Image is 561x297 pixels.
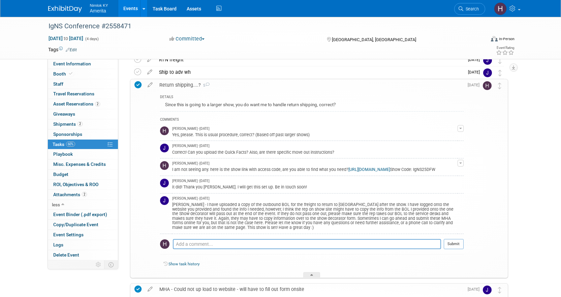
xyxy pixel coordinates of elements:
[444,239,464,249] button: Submit
[93,260,104,269] td: Personalize Event Tab Strip
[160,196,169,205] img: Jamie Dunn
[53,212,107,217] span: Event Binder (.pdf export)
[496,46,514,50] div: Event Rating
[498,70,502,76] i: Move task
[144,69,156,75] a: edit
[66,142,75,147] span: 60%
[53,131,82,137] span: Sponsorships
[48,200,118,210] a: less
[48,140,118,149] a: Tasks60%
[483,286,492,294] img: Jamie Dunn
[53,232,84,237] span: Event Settings
[53,101,100,107] span: Asset Reservations
[48,240,118,250] a: Logs
[172,126,210,131] span: [PERSON_NAME] - [DATE]
[491,36,498,41] img: Format-Inperson.png
[172,166,458,172] div: I am not seeing any. here is the show link with access code, are you able to find what you need? ...
[53,111,75,117] span: Giveaways
[172,144,210,148] span: [PERSON_NAME] - [DATE]
[48,99,118,109] a: Asset Reservations2
[48,119,118,129] a: Shipments2
[48,129,118,139] a: Sponsorships
[172,149,458,155] div: Correct! Can you upload the Quick Facts? Also, are there specific move out instructions?
[53,172,68,177] span: Budget
[53,192,87,197] span: Attachments
[53,71,74,77] span: Booth
[156,284,464,295] div: MHA - Could not up load to website - will have to fill out form onsite
[172,161,210,166] span: [PERSON_NAME] - [DATE]
[160,144,169,152] img: Jamie Dunn
[77,121,83,126] span: 2
[53,121,83,127] span: Shipments
[69,72,72,76] i: Booth reservation complete
[160,161,169,170] img: Hannah Durbin
[160,179,169,187] img: Jamie Dunn
[483,81,492,90] img: Hannah Durbin
[53,142,75,147] span: Tasks
[48,180,118,189] a: ROI, Objectives & ROO
[498,57,502,64] i: Move task
[95,101,100,107] span: 2
[160,126,169,135] img: Hannah Durbin
[104,260,118,269] td: Toggle Event Tabs
[48,46,77,53] td: Tags
[160,95,464,100] div: DETAILS
[332,37,416,42] span: [GEOGRAPHIC_DATA], [GEOGRAPHIC_DATA]
[48,69,118,79] a: Booth
[156,66,464,78] div: Ship to adv wh
[53,91,94,96] span: Travel Reservations
[144,57,156,63] a: edit
[48,210,118,219] a: Event Binder (.pdf export)
[48,230,118,240] a: Event Settings
[63,36,69,41] span: to
[48,59,118,69] a: Event Information
[53,81,63,87] span: Staff
[483,68,492,77] img: Jamie Dunn
[90,8,106,13] span: Amerita
[52,202,60,207] span: less
[156,54,464,65] div: RTN freight
[53,252,79,258] span: Delete Event
[53,61,91,66] span: Event Information
[48,220,118,230] a: Copy/Duplicate Event
[172,179,210,183] span: [PERSON_NAME] - [DATE]
[48,6,82,12] img: ExhibitDay
[468,287,483,292] span: [DATE]
[48,250,118,260] a: Delete Event
[85,37,99,41] span: (4 days)
[48,190,118,200] a: Attachments2
[46,20,475,32] div: IgNS Conference #2558471
[48,89,118,99] a: Travel Reservations
[156,79,464,91] div: Return shipping....?
[82,192,87,197] span: 2
[48,79,118,89] a: Staff
[48,109,118,119] a: Giveaways
[66,48,77,52] a: Edit
[468,70,483,75] span: [DATE]
[483,56,492,65] img: Jamie Dunn
[172,196,210,201] span: [PERSON_NAME] - [DATE]
[498,83,501,89] i: Move task
[172,201,458,230] div: [PERSON_NAME] - I have uploaded a copy of the outbound BOL for the freight to return to [GEOGRAPH...
[53,182,98,187] span: ROI, Objectives & ROO
[160,117,464,124] div: COMMENTS
[53,242,63,247] span: Logs
[168,262,199,266] a: Show task history
[90,1,108,8] span: Nimlok KY
[498,287,501,293] i: Move task
[144,82,156,88] a: edit
[172,183,458,190] div: it did! Thank you [PERSON_NAME]. I will get this set up. Be in touch soon!
[48,159,118,169] a: Misc. Expenses & Credits
[160,100,464,111] div: Since this is going to a larger show, you do want me to handle return shipping, correct?
[48,149,118,159] a: Playbook
[167,35,207,42] button: Committed
[499,36,515,41] div: In-Person
[201,83,210,88] span: 5
[172,131,458,138] div: Yes, please. This is usual procedure, correct? (Based off past larger shows)
[53,161,106,167] span: Misc. Expenses & Credits
[48,170,118,179] a: Budget
[348,167,390,172] a: [URL][DOMAIN_NAME]
[463,6,479,11] span: Search
[494,2,507,15] img: Hannah Durbin
[48,35,84,41] span: [DATE] [DATE]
